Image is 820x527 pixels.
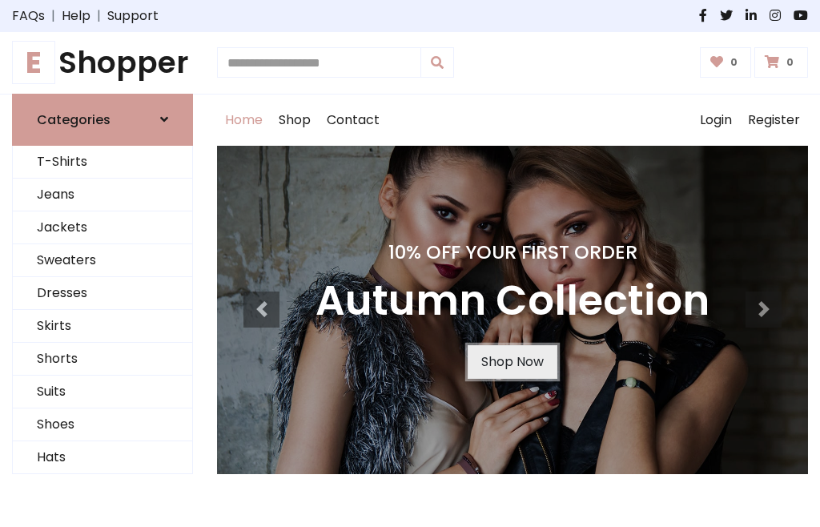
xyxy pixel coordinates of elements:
[12,45,193,81] a: EShopper
[271,95,319,146] a: Shop
[13,179,192,211] a: Jeans
[62,6,90,26] a: Help
[726,55,742,70] span: 0
[740,95,808,146] a: Register
[13,146,192,179] a: T-Shirts
[37,112,111,127] h6: Categories
[13,343,192,376] a: Shorts
[13,211,192,244] a: Jackets
[782,55,798,70] span: 0
[754,47,808,78] a: 0
[13,310,192,343] a: Skirts
[468,345,557,379] a: Shop Now
[13,277,192,310] a: Dresses
[12,41,55,84] span: E
[90,6,107,26] span: |
[316,241,709,263] h4: 10% Off Your First Order
[107,6,159,26] a: Support
[217,95,271,146] a: Home
[12,6,45,26] a: FAQs
[13,244,192,277] a: Sweaters
[316,276,709,326] h3: Autumn Collection
[13,408,192,441] a: Shoes
[700,47,752,78] a: 0
[13,441,192,474] a: Hats
[12,94,193,146] a: Categories
[692,95,740,146] a: Login
[12,45,193,81] h1: Shopper
[13,376,192,408] a: Suits
[45,6,62,26] span: |
[319,95,388,146] a: Contact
